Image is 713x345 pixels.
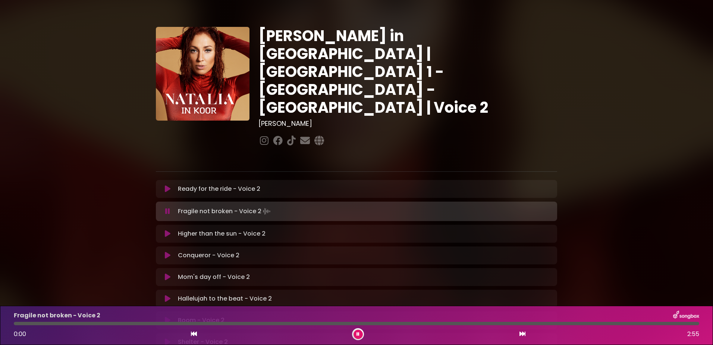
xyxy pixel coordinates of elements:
h1: [PERSON_NAME] in [GEOGRAPHIC_DATA] | [GEOGRAPHIC_DATA] 1 - [GEOGRAPHIC_DATA] - [GEOGRAPHIC_DATA] ... [258,27,557,116]
h3: [PERSON_NAME] [258,119,557,128]
p: Fragile not broken - Voice 2 [14,311,100,320]
span: 2:55 [687,330,699,339]
p: Conqueror - Voice 2 [178,251,239,260]
span: 0:00 [14,330,26,338]
p: Higher than the sun - Voice 2 [178,229,266,238]
p: Mom's day off - Voice 2 [178,273,250,282]
p: Hallelujah to the beat - Voice 2 [178,294,272,303]
p: Fragile not broken - Voice 2 [178,206,272,217]
img: waveform4.gif [261,206,272,217]
img: songbox-logo-white.png [673,311,699,320]
p: Ready for the ride - Voice 2 [178,184,260,193]
img: YTVS25JmS9CLUqXqkEhs [156,27,249,121]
